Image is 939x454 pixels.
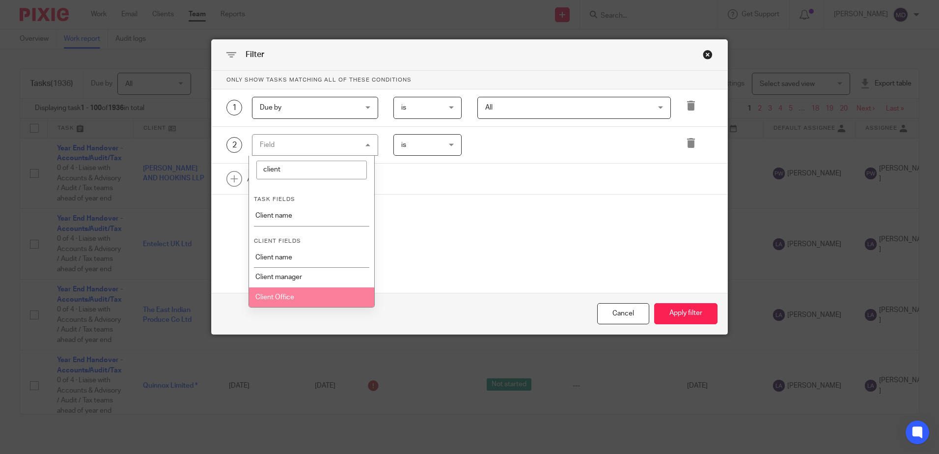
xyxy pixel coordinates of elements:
[226,100,242,115] div: 1
[246,51,264,58] span: Filter
[703,50,713,59] div: Close this dialog window
[212,71,727,89] p: Only show tasks matching all of these conditions
[249,206,374,226] li: Client name
[256,161,367,179] input: Search options...
[401,142,406,148] span: is
[597,303,649,324] div: Close this dialog window
[254,227,369,248] li: Client fields
[401,104,406,111] span: is
[260,142,275,148] div: Field
[249,267,374,287] li: Client manager
[654,303,718,324] button: Apply filter
[254,185,369,206] li: Task fields
[226,137,242,153] div: 2
[249,248,374,267] li: Client name
[485,104,493,111] span: All
[249,287,374,307] li: Client Office
[260,104,281,111] span: Due by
